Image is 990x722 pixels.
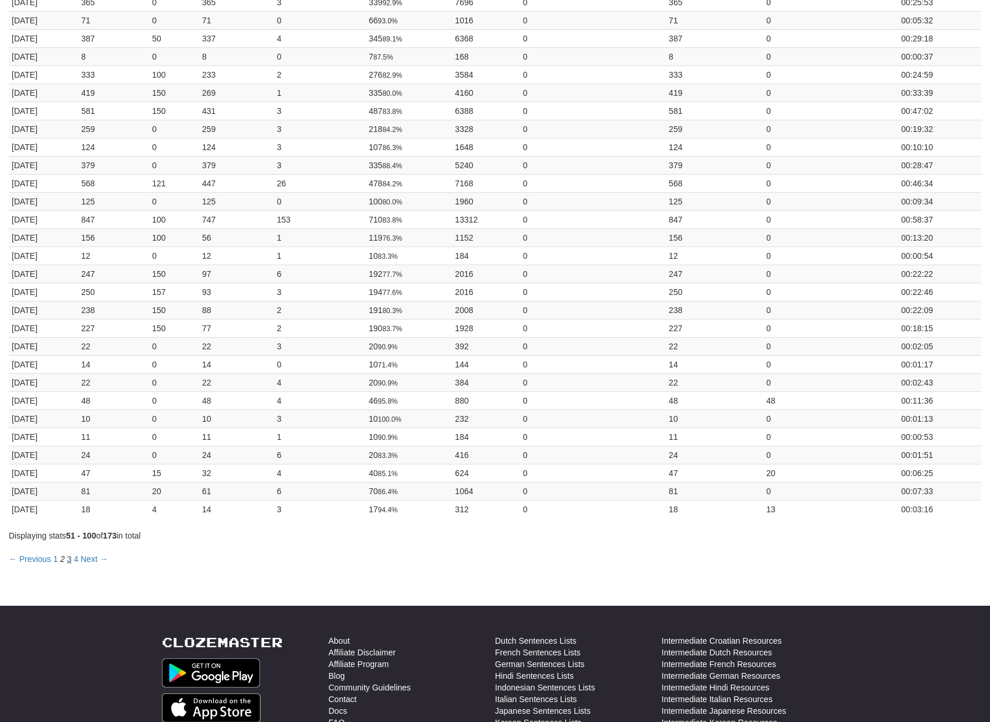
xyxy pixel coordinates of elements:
small: 71.4% [378,361,398,369]
td: 93 [199,283,274,301]
a: Docs [328,705,347,717]
a: Intermediate Hindi Resources [662,682,769,693]
td: [DATE] [9,373,78,391]
td: [DATE] [9,174,78,192]
td: 125 [666,192,763,210]
td: 0 [274,11,366,29]
td: 00:10:10 [898,138,981,156]
td: 12 [666,247,763,265]
td: 337 [199,29,274,47]
a: Intermediate French Resources [662,658,776,670]
a: Intermediate Italian Resources [662,693,773,705]
td: 0 [520,138,666,156]
small: 82.9% [382,71,402,79]
small: 90.9% [378,343,398,351]
td: 0 [520,319,666,337]
a: Clozemaster [162,635,283,650]
a: Italian Sentences Lists [495,693,577,705]
td: 747 [199,210,274,228]
td: 46 [366,391,452,409]
td: 14 [199,355,274,373]
td: 0 [274,192,366,210]
td: 6388 [452,102,520,120]
td: [DATE] [9,301,78,319]
td: 384 [452,373,520,391]
td: [DATE] [9,11,78,29]
td: 0 [763,301,898,319]
td: 0 [763,283,898,301]
td: 144 [452,355,520,373]
td: 259 [199,120,274,138]
td: 0 [149,47,199,65]
td: 447 [199,174,274,192]
small: 84.2% [382,180,402,188]
td: 0 [149,337,199,355]
td: 2 [274,65,366,84]
a: Contact [328,693,356,705]
td: 487 [366,102,452,120]
td: 259 [666,120,763,138]
td: 6368 [452,29,520,47]
small: 86.3% [382,144,402,152]
img: Get it on Google Play [162,658,260,688]
td: [DATE] [9,47,78,65]
small: 83.8% [382,216,402,224]
td: 00:29:18 [898,29,981,47]
td: 3 [274,138,366,156]
a: ← Previous [9,554,51,564]
td: 3 [274,102,366,120]
small: 80.3% [382,307,402,315]
small: 76.3% [382,234,402,242]
td: 12 [78,247,149,265]
td: 192 [366,265,452,283]
a: Community Guidelines [328,682,411,693]
td: 00:02:05 [898,337,981,355]
td: 190 [366,319,452,337]
small: 83.8% [382,107,402,116]
td: 124 [666,138,763,156]
td: 335 [366,156,452,174]
td: 107 [366,138,452,156]
td: 168 [452,47,520,65]
td: 379 [78,156,149,174]
td: 238 [666,301,763,319]
td: 0 [763,156,898,174]
td: 8 [78,47,149,65]
td: 1928 [452,319,520,337]
td: 3 [274,156,366,174]
td: 8 [666,47,763,65]
td: 22 [199,337,274,355]
td: 392 [452,337,520,355]
td: 0 [149,247,199,265]
td: 269 [199,84,274,102]
td: 0 [149,11,199,29]
a: Affiliate Disclaimer [328,647,396,658]
td: 150 [149,265,199,283]
td: 3 [274,120,366,138]
td: 0 [763,210,898,228]
td: 2 [274,301,366,319]
td: 12 [199,247,274,265]
td: 97 [199,265,274,283]
td: 250 [78,283,149,301]
td: 0 [520,373,666,391]
a: Dutch Sentences Lists [495,635,576,647]
td: 4 [274,391,366,409]
td: 88 [199,301,274,319]
td: 77 [199,319,274,337]
a: French Sentences Lists [495,647,580,658]
small: 93.0% [378,17,398,25]
td: 247 [78,265,149,283]
td: 100 [149,65,199,84]
td: 71 [78,11,149,29]
small: 83.7% [382,325,402,333]
td: 3584 [452,65,520,84]
td: 0 [520,120,666,138]
td: 0 [763,265,898,283]
td: 0 [763,228,898,247]
td: 150 [149,301,199,319]
td: 0 [763,138,898,156]
small: 77.7% [382,270,402,279]
td: 419 [666,84,763,102]
td: 0 [520,47,666,65]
